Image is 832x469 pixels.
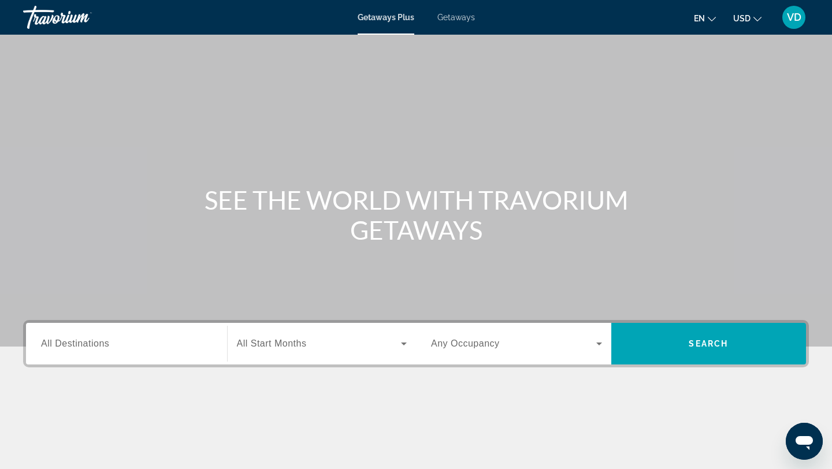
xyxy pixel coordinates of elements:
[437,13,475,22] a: Getaways
[26,323,806,364] div: Search widget
[733,10,762,27] button: Change currency
[237,338,307,348] span: All Start Months
[694,10,716,27] button: Change language
[733,14,751,23] span: USD
[431,338,500,348] span: Any Occupancy
[786,423,823,460] iframe: Button to launch messaging window
[611,323,807,364] button: Search
[694,14,705,23] span: en
[41,338,109,348] span: All Destinations
[689,339,728,348] span: Search
[199,185,633,245] h1: SEE THE WORLD WITH TRAVORIUM GETAWAYS
[787,12,801,23] span: VD
[779,5,809,29] button: User Menu
[358,13,414,22] a: Getaways Plus
[23,2,139,32] a: Travorium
